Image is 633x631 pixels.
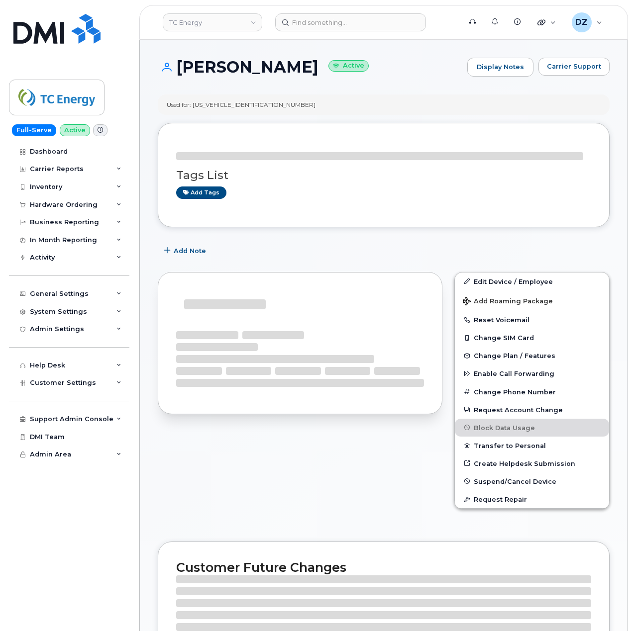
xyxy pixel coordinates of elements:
[455,383,609,401] button: Change Phone Number
[474,477,556,485] span: Suspend/Cancel Device
[455,401,609,419] button: Request Account Change
[455,437,609,454] button: Transfer to Personal
[547,62,601,71] span: Carrier Support
[455,472,609,490] button: Suspend/Cancel Device
[167,100,316,109] div: Used for: [US_VEHICLE_IDENTIFICATION_NUMBER]
[455,347,609,364] button: Change Plan / Features
[455,329,609,347] button: Change SIM Card
[176,186,226,199] a: Add tags
[455,364,609,382] button: Enable Call Forwarding
[158,242,214,260] button: Add Note
[538,58,610,76] button: Carrier Support
[455,272,609,290] a: Edit Device / Employee
[455,454,609,472] a: Create Helpdesk Submission
[174,246,206,256] span: Add Note
[455,290,609,311] button: Add Roaming Package
[455,490,609,508] button: Request Repair
[158,58,462,76] h1: [PERSON_NAME]
[463,297,553,307] span: Add Roaming Package
[474,352,555,360] span: Change Plan / Features
[328,60,369,72] small: Active
[455,419,609,437] button: Block Data Usage
[474,370,554,377] span: Enable Call Forwarding
[467,58,533,77] a: Display Notes
[455,311,609,329] button: Reset Voicemail
[176,560,591,575] h2: Customer Future Changes
[176,169,591,181] h3: Tags List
